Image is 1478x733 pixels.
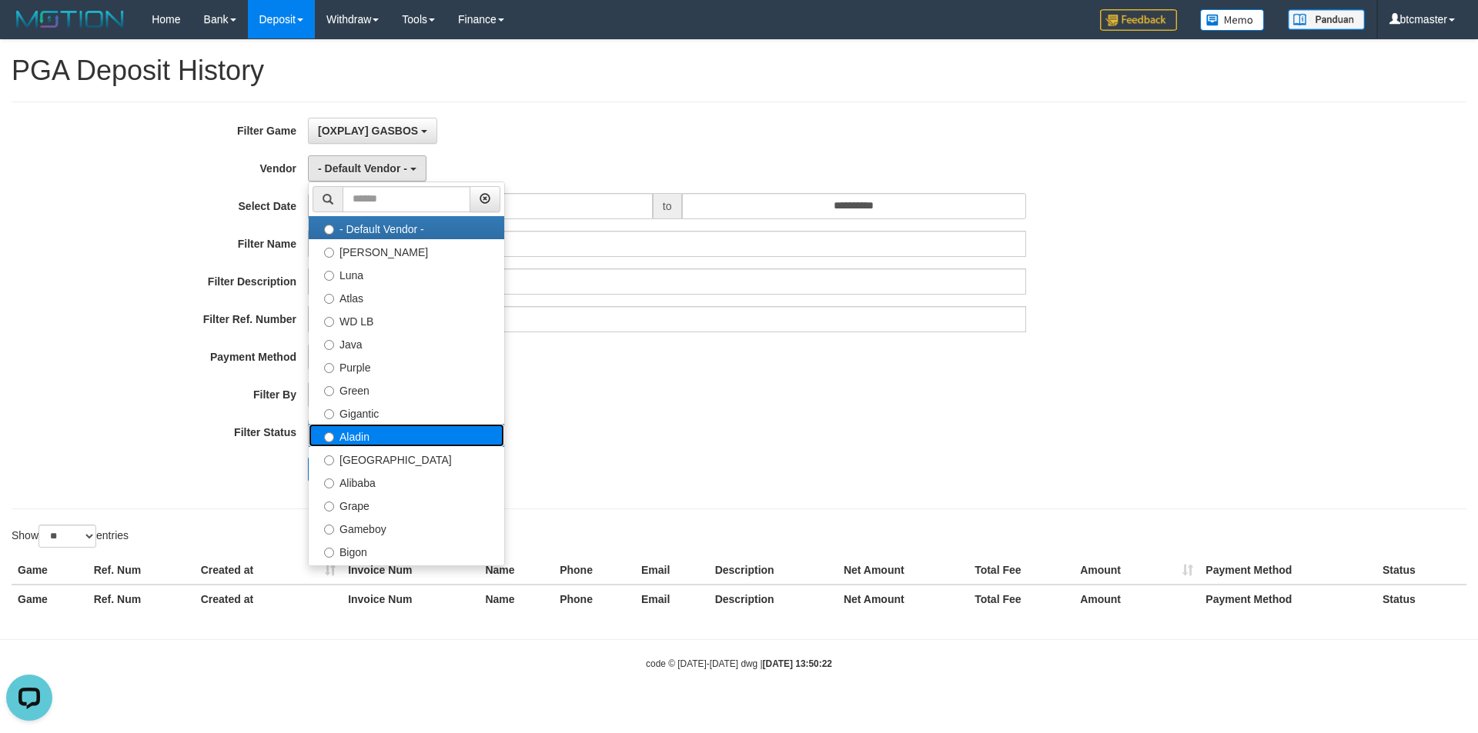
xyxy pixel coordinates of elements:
[195,585,342,613] th: Created at
[1100,9,1177,31] img: Feedback.jpg
[646,658,832,669] small: code © [DATE]-[DATE] dwg |
[709,585,838,613] th: Description
[479,585,553,613] th: Name
[12,525,129,548] label: Show entries
[308,155,426,182] button: - Default Vendor -
[342,556,479,585] th: Invoice Num
[309,516,504,539] label: Gameboy
[12,556,88,585] th: Game
[324,225,334,235] input: - Default Vendor -
[195,556,342,585] th: Created at
[342,585,479,613] th: Invoice Num
[324,248,334,258] input: [PERSON_NAME]
[309,355,504,378] label: Purple
[309,470,504,493] label: Alibaba
[479,556,553,585] th: Name
[324,294,334,304] input: Atlas
[324,525,334,535] input: Gameboy
[653,193,682,219] span: to
[309,562,504,585] label: Allstar
[88,585,195,613] th: Ref. Num
[968,556,1074,585] th: Total Fee
[309,308,504,332] label: WD LB
[1074,585,1199,613] th: Amount
[324,432,334,442] input: Aladin
[553,556,635,585] th: Phone
[763,658,832,669] strong: [DATE] 13:50:22
[309,424,504,447] label: Aladin
[6,6,52,52] button: Open LiveChat chat widget
[838,585,968,613] th: Net Amount
[709,556,838,585] th: Description
[318,162,407,175] span: - Default Vendor -
[308,118,437,144] button: [OXPLAY] GASBOS
[12,8,129,31] img: MOTION_logo.png
[12,55,1466,86] h1: PGA Deposit History
[309,401,504,424] label: Gigantic
[38,525,96,548] select: Showentries
[1199,556,1376,585] th: Payment Method
[309,447,504,470] label: [GEOGRAPHIC_DATA]
[324,363,334,373] input: Purple
[1199,585,1376,613] th: Payment Method
[309,285,504,308] label: Atlas
[1288,9,1365,30] img: panduan.png
[324,271,334,281] input: Luna
[324,548,334,558] input: Bigon
[324,386,334,396] input: Green
[309,216,504,239] label: - Default Vendor -
[318,125,418,137] span: [OXPLAY] GASBOS
[324,409,334,419] input: Gigantic
[968,585,1074,613] th: Total Fee
[309,539,504,562] label: Bigon
[88,556,195,585] th: Ref. Num
[309,493,504,516] label: Grape
[324,340,334,350] input: Java
[309,262,504,285] label: Luna
[324,501,334,511] input: Grape
[1074,556,1199,585] th: Amount
[1200,9,1265,31] img: Button%20Memo.svg
[324,455,334,465] input: [GEOGRAPHIC_DATA]
[838,556,968,585] th: Net Amount
[635,585,709,613] th: Email
[324,317,334,327] input: WD LB
[635,556,709,585] th: Email
[309,378,504,401] label: Green
[309,332,504,355] label: Java
[309,239,504,262] label: [PERSON_NAME]
[1376,585,1466,613] th: Status
[12,585,88,613] th: Game
[1376,556,1466,585] th: Status
[553,585,635,613] th: Phone
[324,478,334,488] input: Alibaba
